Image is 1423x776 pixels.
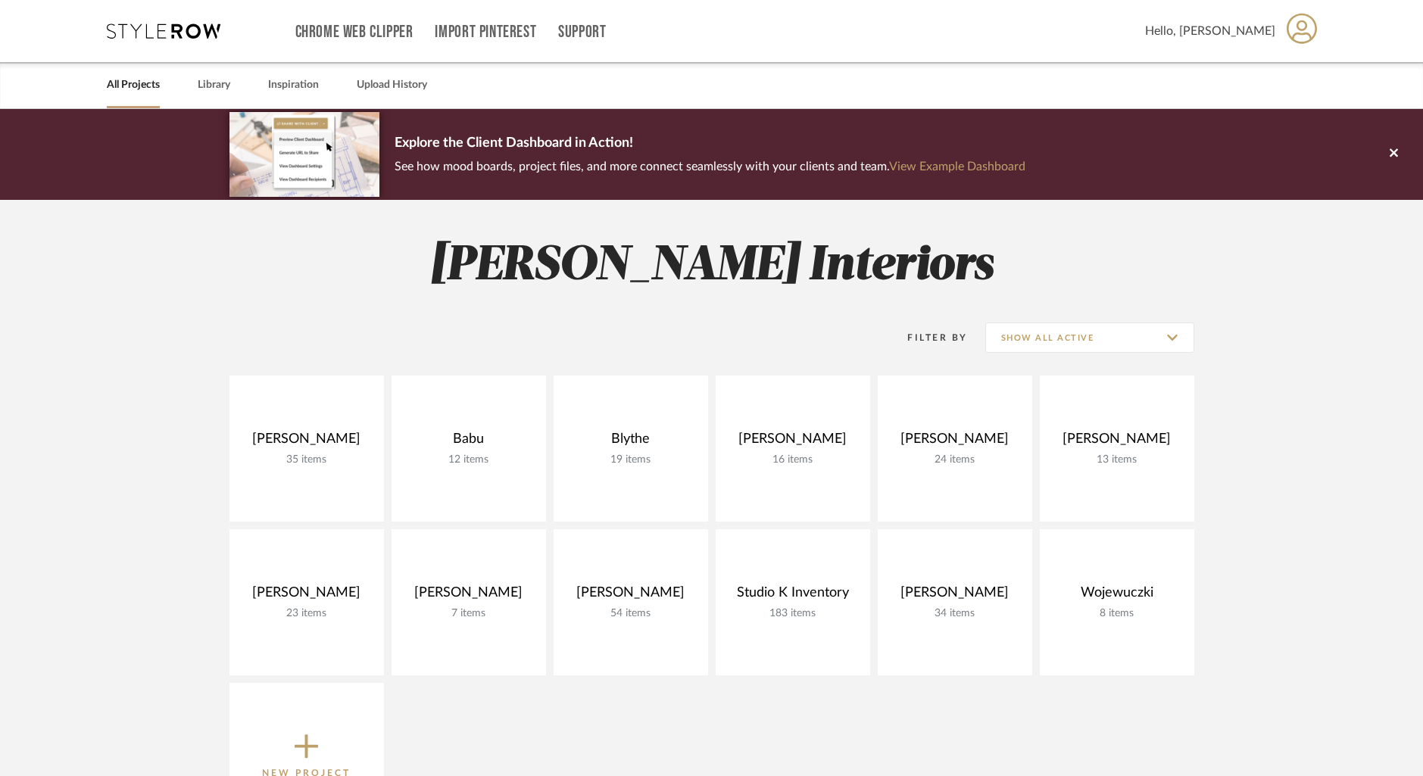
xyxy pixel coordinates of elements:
div: Wojewuczki [1052,584,1182,607]
div: 35 items [242,453,372,466]
a: All Projects [107,75,160,95]
h2: [PERSON_NAME] Interiors [167,238,1257,295]
a: Library [198,75,230,95]
div: [PERSON_NAME] [242,431,372,453]
div: 24 items [890,453,1020,466]
div: [PERSON_NAME] [404,584,534,607]
p: Explore the Client Dashboard in Action! [395,132,1025,156]
div: 12 items [404,453,534,466]
a: Chrome Web Clipper [295,26,413,39]
div: [PERSON_NAME] [566,584,696,607]
div: 16 items [728,453,858,466]
div: Babu [404,431,534,453]
div: Blythe [566,431,696,453]
a: View Example Dashboard [889,160,1025,173]
div: 13 items [1052,453,1182,466]
div: [PERSON_NAME] [890,584,1020,607]
div: Filter By [888,330,968,345]
p: See how mood boards, project files, and more connect seamlessly with your clients and team. [395,156,1025,177]
div: Studio K Inventory [728,584,858,607]
span: Hello, [PERSON_NAME] [1145,22,1275,40]
div: 8 items [1052,607,1182,620]
a: Inspiration [268,75,319,95]
div: [PERSON_NAME] [242,584,372,607]
div: 19 items [566,453,696,466]
div: 34 items [890,607,1020,620]
a: Upload History [357,75,427,95]
div: 183 items [728,607,858,620]
a: Support [558,26,606,39]
img: d5d033c5-7b12-40c2-a960-1ecee1989c38.png [229,112,379,196]
div: 54 items [566,607,696,620]
a: Import Pinterest [435,26,536,39]
div: [PERSON_NAME] [890,431,1020,453]
div: [PERSON_NAME] [1052,431,1182,453]
div: 7 items [404,607,534,620]
div: 23 items [242,607,372,620]
div: [PERSON_NAME] [728,431,858,453]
